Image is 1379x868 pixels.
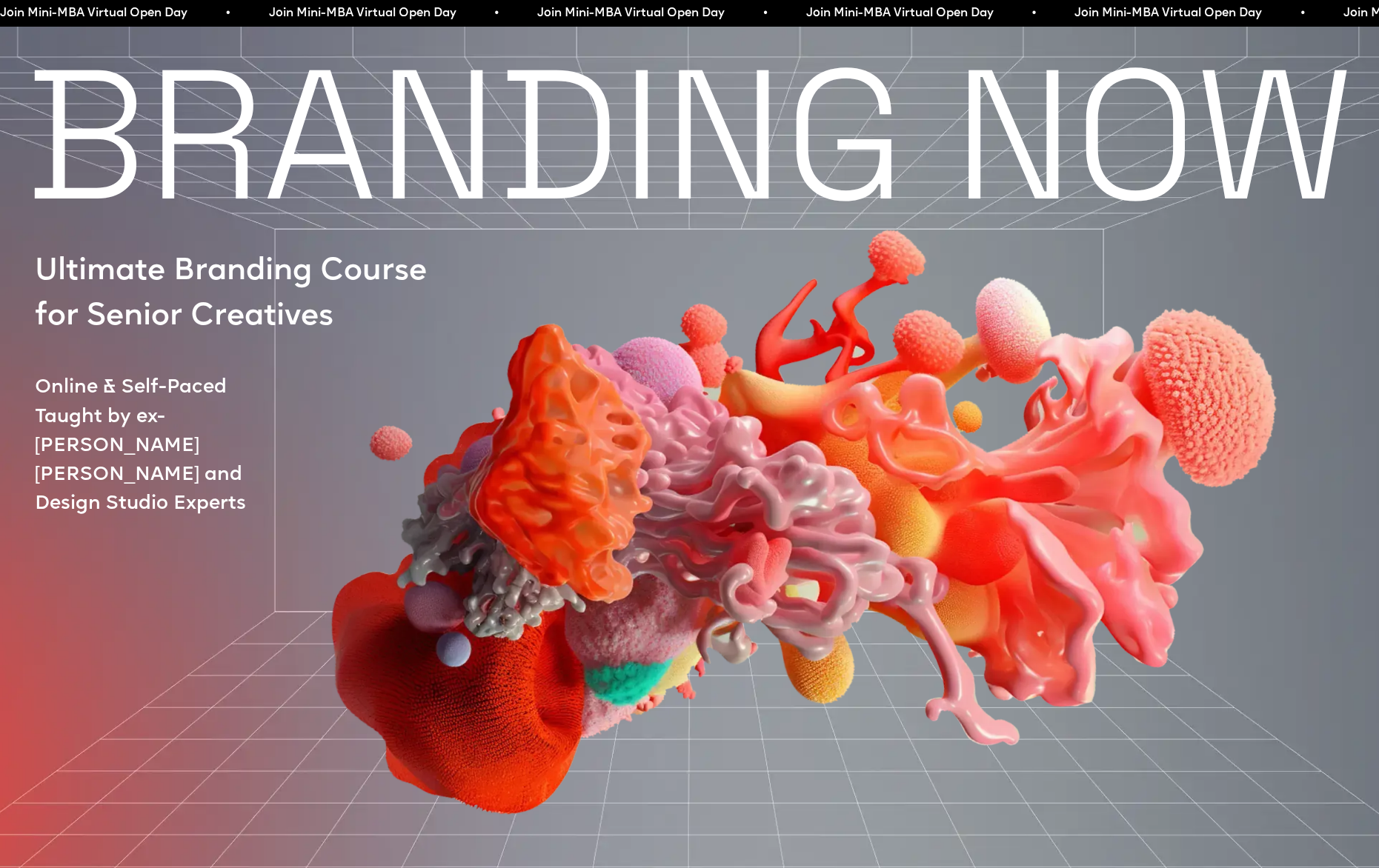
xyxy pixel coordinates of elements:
span: • [494,3,499,24]
span: • [762,3,767,24]
span: • [225,3,230,24]
span: • [1031,3,1036,24]
p: Taught by ex-[PERSON_NAME] [PERSON_NAME] and Design Studio Experts [35,403,310,518]
span: • [1300,3,1305,24]
p: Ultimate Branding Course for Senior Creatives [35,249,448,340]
